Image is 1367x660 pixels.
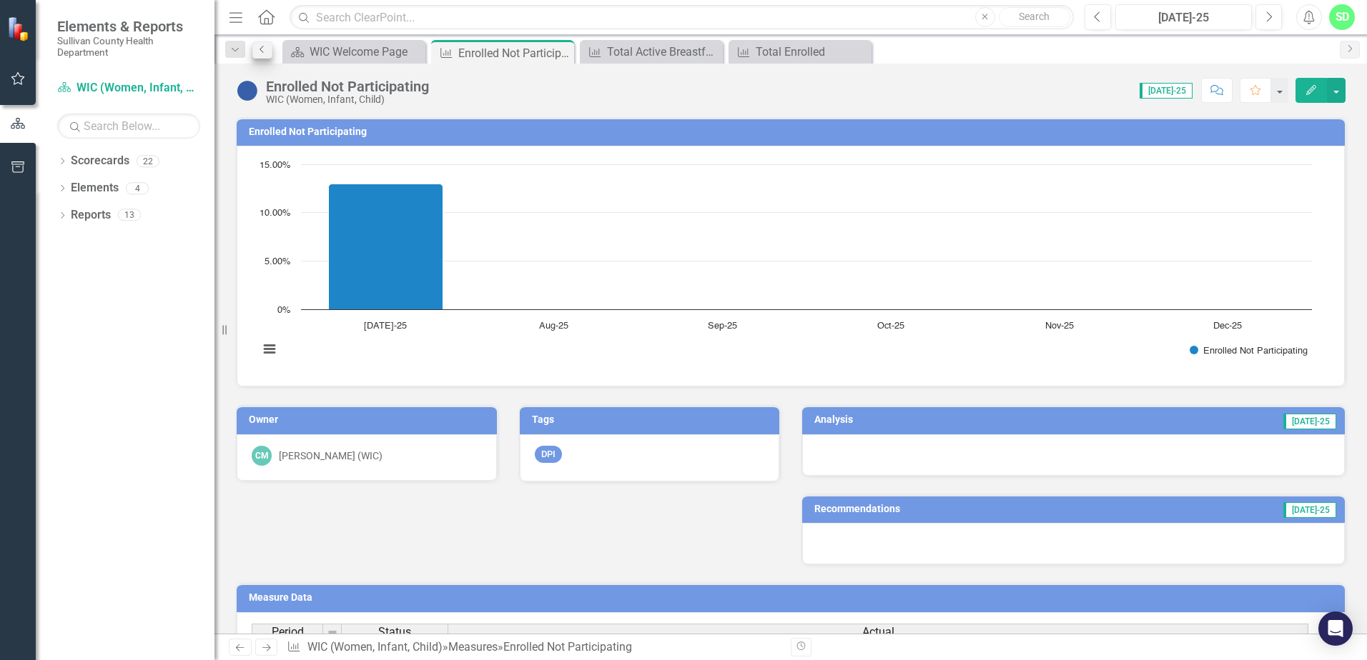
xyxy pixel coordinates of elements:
[277,306,290,315] text: 0%
[448,640,498,654] a: Measures
[7,16,32,41] img: ClearPoint Strategy
[272,626,304,639] span: Period
[57,18,200,35] span: Elements & Reports
[265,257,290,266] text: 5.00%
[260,339,280,359] button: View chart menu, Chart
[260,161,290,170] text: 15.00%
[1283,502,1336,518] span: [DATE]-25
[118,209,141,221] div: 13
[535,446,562,464] span: DPI
[1283,414,1336,429] span: [DATE]-25
[249,126,1338,137] h3: Enrolled Not Participating
[862,626,894,639] span: Actual
[814,504,1135,514] h3: Recommendations
[732,43,868,61] a: Total Enrolled
[1318,611,1353,646] div: Open Intercom Messenger
[266,79,429,94] div: Enrolled Not Participating
[1115,4,1252,30] button: [DATE]-25
[814,414,1032,425] h3: Analysis
[71,153,129,169] a: Scorecards
[877,321,904,331] text: Oct-25
[364,321,407,331] text: [DATE]-25
[378,626,411,639] span: Status
[532,414,773,425] h3: Tags
[708,321,737,331] text: Sep-25
[252,157,1319,371] svg: Interactive chart
[1190,345,1306,356] button: Show Enrolled Not Participating
[236,79,259,102] img: No Information
[458,44,571,62] div: Enrolled Not Participating
[999,7,1070,27] button: Search
[310,43,422,61] div: WIC Welcome Page
[756,43,868,61] div: Total Enrolled
[252,446,272,466] div: CM
[279,449,383,463] div: [PERSON_NAME] (WIC)
[1213,321,1242,331] text: Dec-25
[71,180,119,196] a: Elements
[1120,9,1247,26] div: [DATE]-25
[307,640,443,654] a: WIC (Women, Infant, Child)
[503,640,632,654] div: Enrolled Not Participating
[57,114,200,139] input: Search Below...
[1019,11,1050,22] span: Search
[266,94,429,105] div: WIC (Women, Infant, Child)
[1045,321,1074,331] text: Nov-25
[137,155,159,167] div: 22
[57,80,200,96] a: WIC (Women, Infant, Child)
[1329,4,1355,30] button: SD
[286,43,422,61] a: WIC Welcome Page
[71,207,111,224] a: Reports
[607,43,719,61] div: Total Active Breastfeeding Participants
[1140,83,1193,99] span: [DATE]-25
[249,414,490,425] h3: Owner
[287,639,780,656] div: » »
[290,5,1074,30] input: Search ClearPoint...
[249,592,1338,603] h3: Measure Data
[126,182,149,194] div: 4
[57,35,200,59] small: Sullivan County Health Department
[327,626,338,638] img: 8DAGhfEEPCf229AAAAAElFTkSuQmCC
[260,209,290,218] text: 10.00%
[539,321,568,331] text: Aug-25
[583,43,719,61] a: Total Active Breastfeeding Participants
[329,184,443,310] path: Jul-25, 13. Enrolled Not Participating.
[252,157,1330,371] div: Chart. Highcharts interactive chart.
